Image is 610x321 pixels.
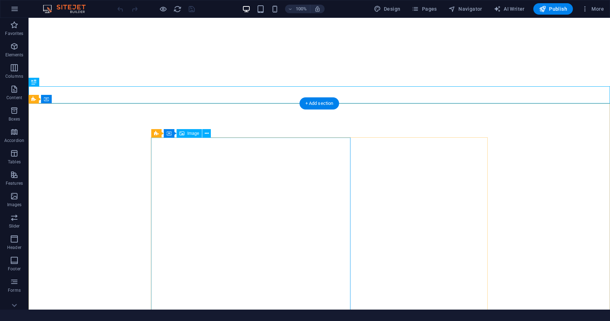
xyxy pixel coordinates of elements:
p: Boxes [9,116,20,122]
button: Design [371,3,403,15]
button: 100% [285,5,310,13]
div: Design (Ctrl+Alt+Y) [371,3,403,15]
p: Images [7,202,22,208]
span: Publish [539,5,567,12]
span: AI Writer [494,5,525,12]
p: Columns [5,73,23,79]
p: Footer [8,266,21,272]
span: Design [374,5,401,12]
button: Click here to leave preview mode and continue editing [159,5,167,13]
button: More [579,3,607,15]
p: Tables [8,159,21,165]
button: Pages [409,3,439,15]
i: On resize automatically adjust zoom level to fit chosen device. [314,6,321,12]
p: Content [6,95,22,101]
p: Favorites [5,31,23,36]
p: Elements [5,52,24,58]
p: Slider [9,223,20,229]
p: Features [6,180,23,186]
button: Navigator [446,3,485,15]
button: AI Writer [491,3,528,15]
button: Publish [533,3,573,15]
span: More [581,5,604,12]
span: Pages [412,5,437,12]
img: Editor Logo [41,5,95,13]
h6: 100% [296,5,307,13]
i: Reload page [173,5,182,13]
p: Accordion [4,138,24,143]
div: + Add section [300,97,339,109]
span: Image [187,131,199,136]
span: Navigator [448,5,482,12]
p: Header [7,245,21,250]
button: reload [173,5,182,13]
p: Forms [8,287,21,293]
